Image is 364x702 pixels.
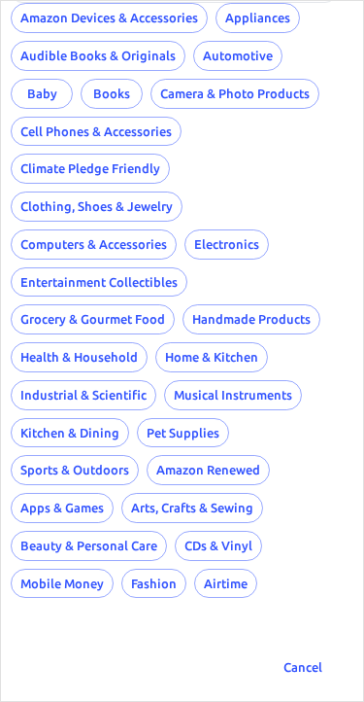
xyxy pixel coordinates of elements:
button: Amazon Renewed [147,455,270,485]
button: Baby [11,79,73,109]
button: Grocery & Gourmet Food [11,304,175,334]
button: Mobile Money [11,569,114,599]
button: Camera & Photo Products [150,79,319,109]
button: Books [81,79,143,109]
button: Handmade Products [182,304,320,334]
button: Airtime [194,569,257,599]
button: Cell Phones & Accessories [11,117,182,147]
button: Health & Household [11,342,148,372]
button: Apps & Games [11,493,114,523]
button: Climate Pledge Friendly [11,154,170,184]
button: Clothing, Shoes & Jewelry [11,192,182,222]
button: Sports & Outdoors [11,455,139,485]
button: Audible Books & Originals [11,41,185,71]
button: Appliances [215,3,300,33]
button: Entertainment Collectibles [11,267,187,298]
button: Cancel [272,652,334,683]
button: Musical Instruments [164,380,302,410]
button: Pet Supplies [137,418,229,448]
button: Electronics [184,229,269,260]
button: Automotive [193,41,282,71]
button: Kitchen & Dining [11,418,129,448]
button: Amazon Devices & Accessories [11,3,208,33]
button: Fashion [121,569,186,599]
button: Computers & Accessories [11,229,177,260]
button: Arts, Crafts & Sewing [121,493,263,523]
button: Home & Kitchen [155,342,268,372]
button: CDs & Vinyl [175,531,262,561]
button: Industrial & Scientific [11,380,156,410]
button: Beauty & Personal Care [11,531,167,561]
